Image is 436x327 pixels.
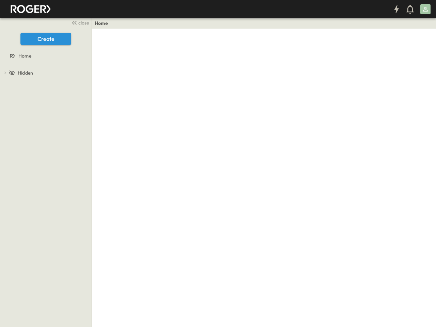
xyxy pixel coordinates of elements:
[78,19,89,26] span: close
[18,52,31,59] span: Home
[18,69,33,76] span: Hidden
[20,33,71,45] button: Create
[1,51,89,61] a: Home
[95,20,112,27] nav: breadcrumbs
[68,18,90,27] button: close
[95,20,108,27] a: Home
